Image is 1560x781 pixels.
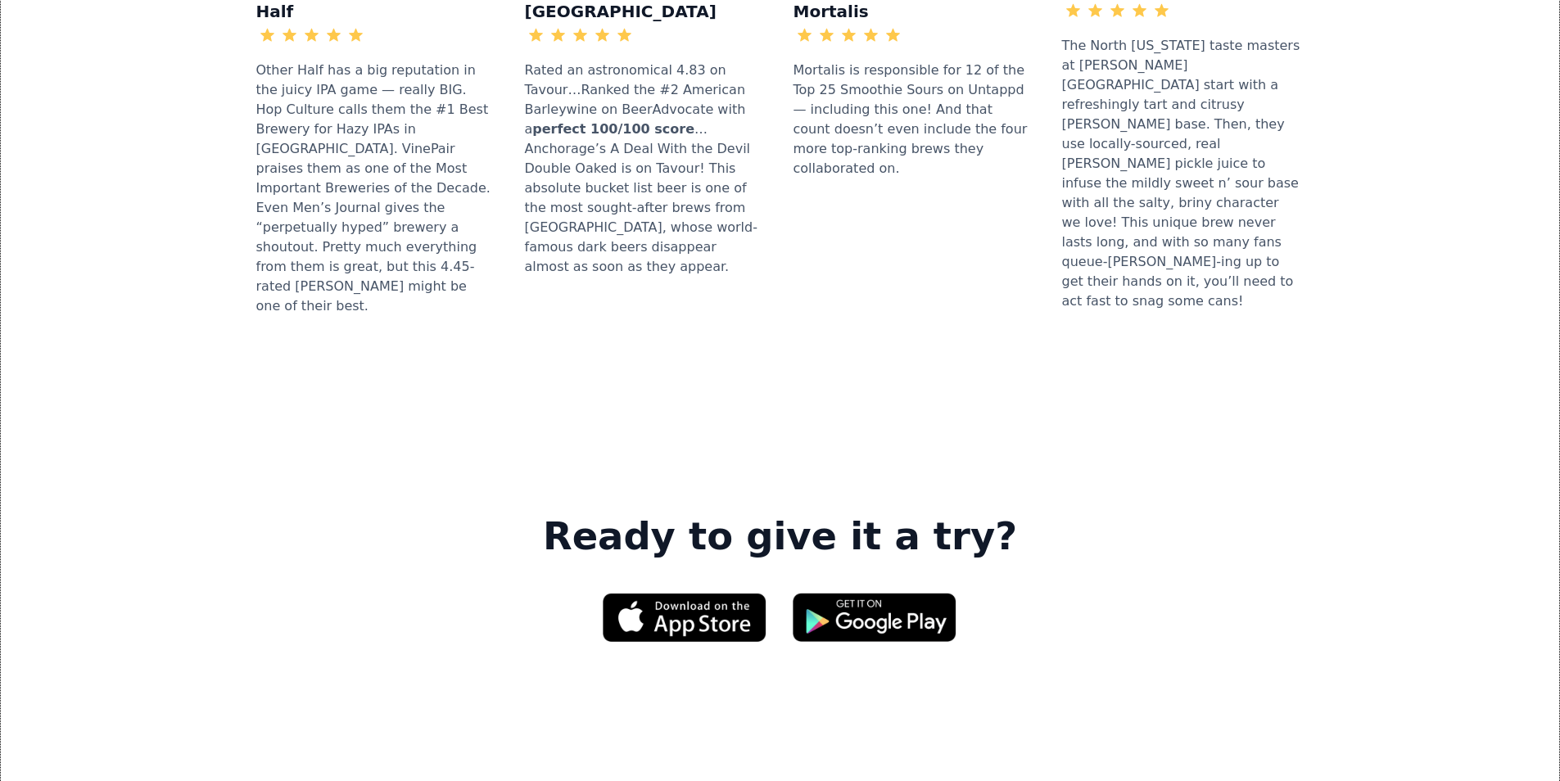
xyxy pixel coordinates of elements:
div: Mortalis is responsible for 12 of the Top 25 Smoothie Sours on Untappd — including this one! And ... [794,52,1036,187]
strong: Ready to give it a try? [543,514,1017,560]
div: 4.83 [635,25,665,45]
div: 3.46 [1173,1,1202,20]
div: Other Half has a big reputation in the juicy IPA game — really BIG. Hop Culture calls them the #1... [256,52,499,324]
div: 4.48 [904,25,934,45]
strong: perfect 100/100 score [532,121,694,137]
div: 4.45 [367,25,396,45]
div: Rated an astronomical 4.83 on Tavour…Ranked the #2 American Barleywine on BeerAdvocate with a …An... [525,52,767,285]
div: The North [US_STATE] taste masters at [PERSON_NAME][GEOGRAPHIC_DATA] start with a refreshingly ta... [1062,28,1305,319]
